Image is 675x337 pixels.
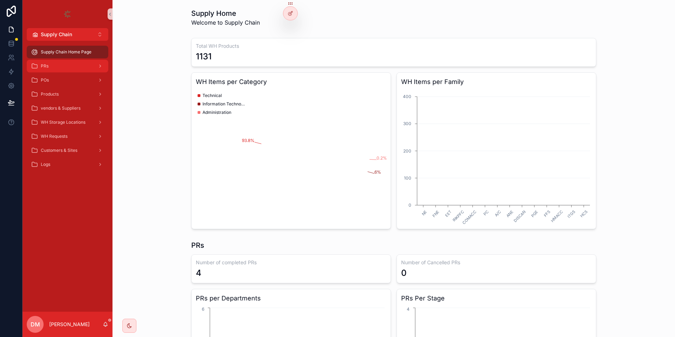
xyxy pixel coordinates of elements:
[409,202,411,208] tspan: 0
[202,93,222,98] span: Technical
[196,77,386,87] h3: WH Items per Category
[196,90,386,225] div: chart
[41,31,72,38] span: Supply Chain
[407,306,410,312] tspan: 4
[543,209,552,218] text: FFS
[421,209,428,216] text: NE
[196,43,592,50] h3: Total WH Products
[27,74,108,86] a: POs
[196,267,201,279] div: 4
[374,169,381,175] tspan: 6%
[41,148,77,153] span: Customers & Sites
[196,293,386,303] h3: PRs per Departments
[202,110,231,115] span: Administration
[191,8,260,18] h1: Supply Home
[444,209,453,218] text: EET
[41,162,50,167] span: Logs
[27,130,108,143] a: WH Requests
[451,209,465,222] text: INKPFC
[41,91,59,97] span: Products
[579,209,589,218] text: HCS
[41,134,67,139] span: WH Requests
[403,148,411,154] tspan: 200
[403,121,411,126] tspan: 300
[27,60,108,72] a: PRs
[41,105,81,111] span: vendors & Suppliers
[462,209,477,225] text: COMACC
[401,293,592,303] h3: PRs Per Stage
[550,209,564,223] text: HMACC
[27,88,108,101] a: Products
[196,51,212,62] div: 1131
[431,209,440,218] text: FNE
[49,321,90,328] p: [PERSON_NAME]
[27,116,108,129] a: WH Storage Locations
[494,209,502,218] text: A/C
[41,119,85,125] span: WH Storage Locations
[22,41,112,180] div: scrollable content
[62,8,73,20] img: App logo
[41,77,49,83] span: POs
[505,209,514,218] text: ANE
[27,46,108,58] a: Supply Chain Home Page
[242,138,255,143] tspan: 93.8%
[403,94,411,99] tspan: 400
[27,102,108,115] a: vendors & Suppliers
[41,49,91,55] span: Supply Chain Home Page
[191,18,260,27] span: Welcome to Supply Chain
[196,259,386,266] h3: Number of completed PRs
[401,267,407,279] div: 0
[566,209,576,219] text: ITGS
[27,28,108,41] button: Select Button
[41,63,49,69] span: PRs
[401,77,592,87] h3: WH Items per Family
[482,209,490,216] text: PC
[191,240,204,250] h1: PRs
[513,209,527,223] text: DISCAN
[530,209,539,218] text: PGE
[202,306,204,312] tspan: 6
[31,320,40,329] span: DM
[401,90,592,225] div: chart
[404,175,411,181] tspan: 100
[202,101,245,107] span: Information Technology
[27,158,108,171] a: Logs
[27,144,108,157] a: Customers & Sites
[401,259,592,266] h3: Number of Cancelled PRs
[377,155,387,161] tspan: 0.2%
